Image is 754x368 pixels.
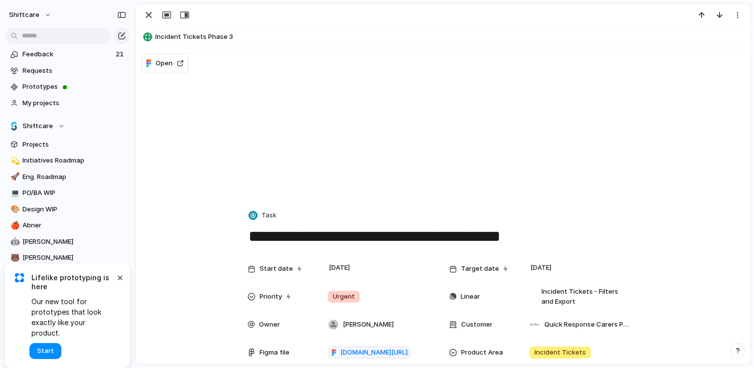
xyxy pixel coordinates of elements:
[5,137,130,152] a: Projects
[140,29,746,45] button: Incident Tickets Phase 3
[5,250,130,265] a: 🐻[PERSON_NAME]
[22,188,126,198] span: PO/BA WIP
[529,287,630,307] span: Incident Tickets - Filters and Export
[259,320,280,330] span: Owner
[5,218,130,233] a: 🍎Abner
[9,156,19,166] button: 💫
[9,220,19,230] button: 🍎
[5,202,130,217] a: 🎨Design WIP
[31,296,115,338] span: Our new tool for prototypes that look exactly like your product.
[326,262,353,274] span: [DATE]
[22,156,126,166] span: Initiatives Roadmap
[461,320,493,330] span: Customer
[5,79,130,94] a: Prototypes
[9,10,39,20] span: shiftcare
[10,203,17,215] div: 🎨
[5,96,130,111] a: My projects
[9,172,19,182] button: 🚀
[259,292,282,302] span: Priority
[22,237,126,247] span: [PERSON_NAME]
[142,53,189,73] button: Open
[261,210,276,220] span: Task
[534,348,586,358] span: Incident Tickets
[259,264,293,274] span: Start date
[528,262,554,274] span: [DATE]
[10,155,17,167] div: 💫
[22,220,126,230] span: Abner
[5,170,130,184] a: 🚀Eng. Roadmap
[10,187,17,199] div: 💻
[4,7,57,23] button: shiftcare
[5,234,130,249] a: 🤖[PERSON_NAME]
[9,188,19,198] button: 💻
[461,348,503,358] span: Product Area
[22,49,113,59] span: Feedback
[22,140,126,150] span: Projects
[343,320,394,330] span: [PERSON_NAME]
[5,47,130,62] a: Feedback21
[5,153,130,168] a: 💫Initiatives Roadmap
[340,348,408,358] span: [DOMAIN_NAME][URL]
[29,343,61,359] button: Start
[156,58,173,68] span: Open
[22,82,126,92] span: Prototypes
[461,264,499,274] span: Target date
[22,253,126,263] span: [PERSON_NAME]
[10,236,17,247] div: 🤖
[114,271,126,283] button: Dismiss
[5,63,130,78] a: Requests
[22,66,126,76] span: Requests
[333,292,355,302] span: Urgent
[544,320,630,330] span: Quick Response Carers PTY LTD
[259,348,289,358] span: Figma file
[247,208,279,223] button: Task
[155,32,746,42] span: Incident Tickets Phase 3
[116,49,126,59] span: 21
[5,119,130,134] button: Shiftcare
[37,346,54,356] span: Start
[328,346,411,359] a: [DOMAIN_NAME][URL]
[10,171,17,183] div: 🚀
[22,98,126,108] span: My projects
[9,237,19,247] button: 🤖
[9,204,19,214] button: 🎨
[5,185,130,200] a: 💻PO/BA WIP
[22,204,126,214] span: Design WIP
[10,252,17,264] div: 🐻
[9,253,19,263] button: 🐻
[10,220,17,231] div: 🍎
[22,121,53,131] span: Shiftcare
[22,172,126,182] span: Eng. Roadmap
[31,273,115,291] span: Lifelike prototyping is here
[461,292,480,302] span: Linear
